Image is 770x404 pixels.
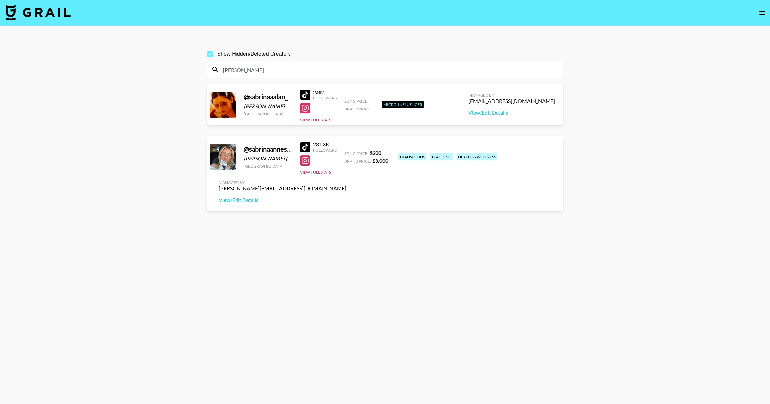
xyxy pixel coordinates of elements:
[344,99,368,104] span: Song Price:
[468,98,555,104] div: [EMAIL_ADDRESS][DOMAIN_NAME]
[219,197,346,203] a: View/Edit Details
[244,164,292,169] div: [GEOGRAPHIC_DATA]
[244,155,292,162] div: [PERSON_NAME] ([PERSON_NAME]) [PERSON_NAME]
[5,5,71,20] img: Grail Talent
[313,95,337,100] div: Followers
[219,64,559,75] input: Search by User Name
[457,153,497,160] div: health & wellness
[217,50,291,58] span: Show Hidden/Deleted Creators
[313,89,337,95] div: 2.8M
[300,117,331,122] button: View Full Stats
[398,153,426,160] div: transitions
[372,158,388,164] strong: $ 3,000
[344,159,371,164] span: Brand Price:
[219,180,346,185] div: Managed By
[313,148,337,153] div: Followers
[468,109,555,116] a: View/Edit Details
[370,150,381,156] strong: $ 200
[244,145,292,153] div: @ sabrinaannesocials
[468,93,555,98] div: Managed By
[244,93,292,101] div: @ sabrinaaalan_
[300,170,331,175] button: View Full Stats
[219,185,346,192] div: [PERSON_NAME][EMAIL_ADDRESS][DOMAIN_NAME]
[313,141,337,148] div: 231.3K
[344,107,371,111] span: Brand Price:
[382,101,424,108] div: Micro-Influencer
[244,103,292,109] div: [PERSON_NAME]
[344,151,368,156] span: Song Price:
[756,7,769,20] button: open drawer
[430,153,453,160] div: teaching
[244,111,292,116] div: [GEOGRAPHIC_DATA]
